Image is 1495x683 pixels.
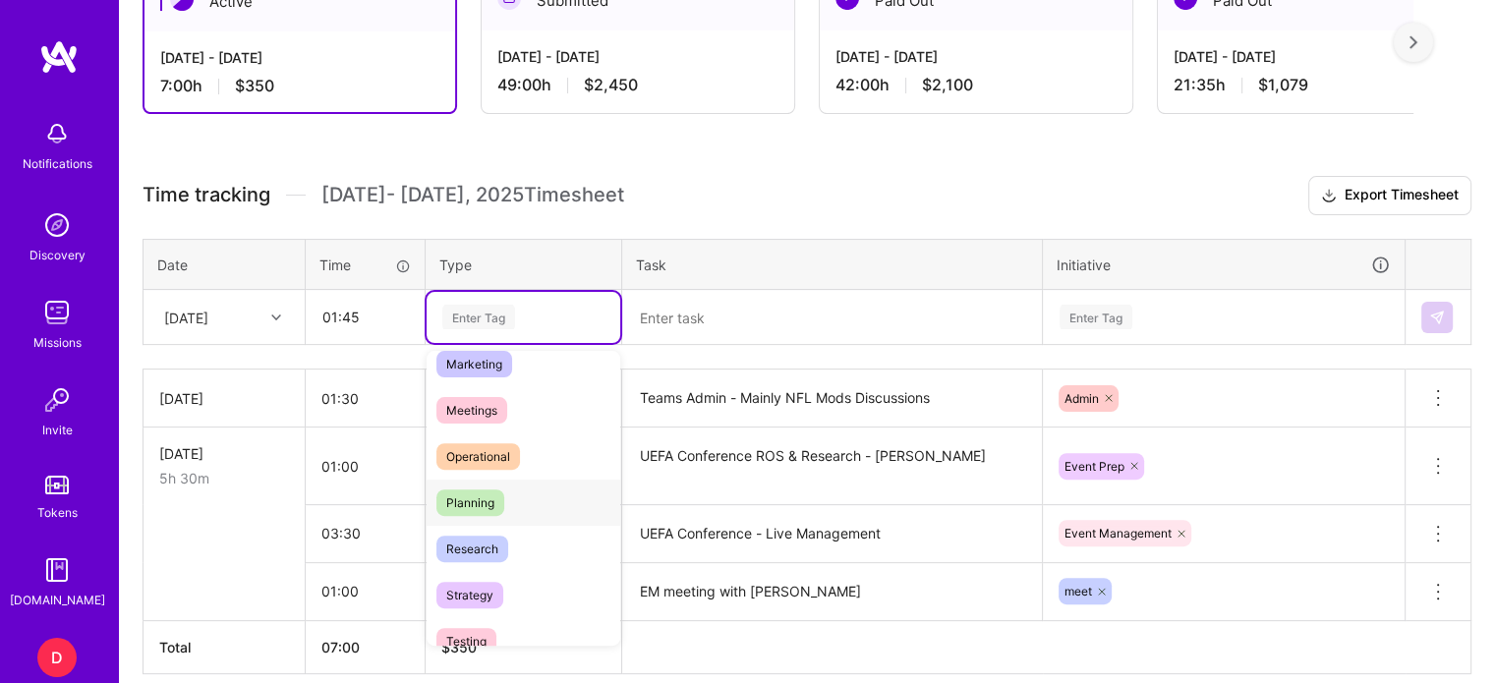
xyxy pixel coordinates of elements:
div: [DATE] [164,307,208,327]
div: Enter Tag [442,302,515,332]
textarea: UEFA Conference ROS & Research - [PERSON_NAME] [624,429,1040,503]
button: Export Timesheet [1308,176,1471,215]
i: icon Chevron [271,313,281,322]
input: HH:MM [306,565,425,617]
img: discovery [37,205,77,245]
span: Testing [436,628,496,655]
div: Time [319,255,411,275]
img: guide book [37,550,77,590]
div: Discovery [29,245,86,265]
span: $ 350 [441,639,477,655]
span: $2,450 [584,75,638,95]
div: [DATE] [159,443,289,464]
span: Event Prep [1064,459,1124,474]
div: 5h 30m [159,468,289,488]
span: Research [436,536,508,562]
div: [DATE] - [DATE] [835,46,1117,67]
span: Planning [436,489,504,516]
div: [DATE] - [DATE] [1174,46,1455,67]
th: 07:00 [306,620,426,673]
span: $2,100 [922,75,973,95]
span: Admin [1064,391,1099,406]
th: Type [426,239,622,290]
span: $350 [235,76,274,96]
div: Missions [33,332,82,353]
span: Operational [436,443,520,470]
img: teamwork [37,293,77,332]
th: Total [144,620,306,673]
div: [DOMAIN_NAME] [10,590,105,610]
span: Meetings [436,397,507,424]
div: Tokens [37,502,78,523]
div: [DATE] [159,388,289,409]
div: Notifications [23,153,92,174]
span: $1,079 [1258,75,1308,95]
img: Submit [1429,310,1445,325]
div: Initiative [1057,254,1391,276]
div: 42:00 h [835,75,1117,95]
i: icon Download [1321,186,1337,206]
input: HH:MM [306,372,425,425]
span: Strategy [436,582,503,608]
textarea: Teams Admin - Mainly NFL Mods Discussions [624,371,1040,426]
div: [DATE] - [DATE] [497,46,778,67]
span: [DATE] - [DATE] , 2025 Timesheet [321,183,624,207]
span: Event Management [1064,526,1172,541]
img: bell [37,114,77,153]
textarea: UEFA Conference - Live Management [624,507,1040,561]
div: [DATE] - [DATE] [160,47,439,68]
div: 7:00 h [160,76,439,96]
span: Marketing [436,351,512,377]
a: D [32,638,82,677]
img: Invite [37,380,77,420]
div: 21:35 h [1174,75,1455,95]
div: Enter Tag [1060,302,1132,332]
span: meet [1064,584,1092,598]
img: logo [39,39,79,75]
input: HH:MM [306,440,425,492]
div: D [37,638,77,677]
div: 49:00 h [497,75,778,95]
span: Time tracking [143,183,270,207]
textarea: EM meeting with [PERSON_NAME] [624,565,1040,619]
div: Invite [42,420,73,440]
img: right [1409,35,1417,49]
input: HH:MM [306,507,425,559]
input: HH:MM [307,291,424,343]
th: Date [144,239,306,290]
img: tokens [45,476,69,494]
th: Task [622,239,1043,290]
